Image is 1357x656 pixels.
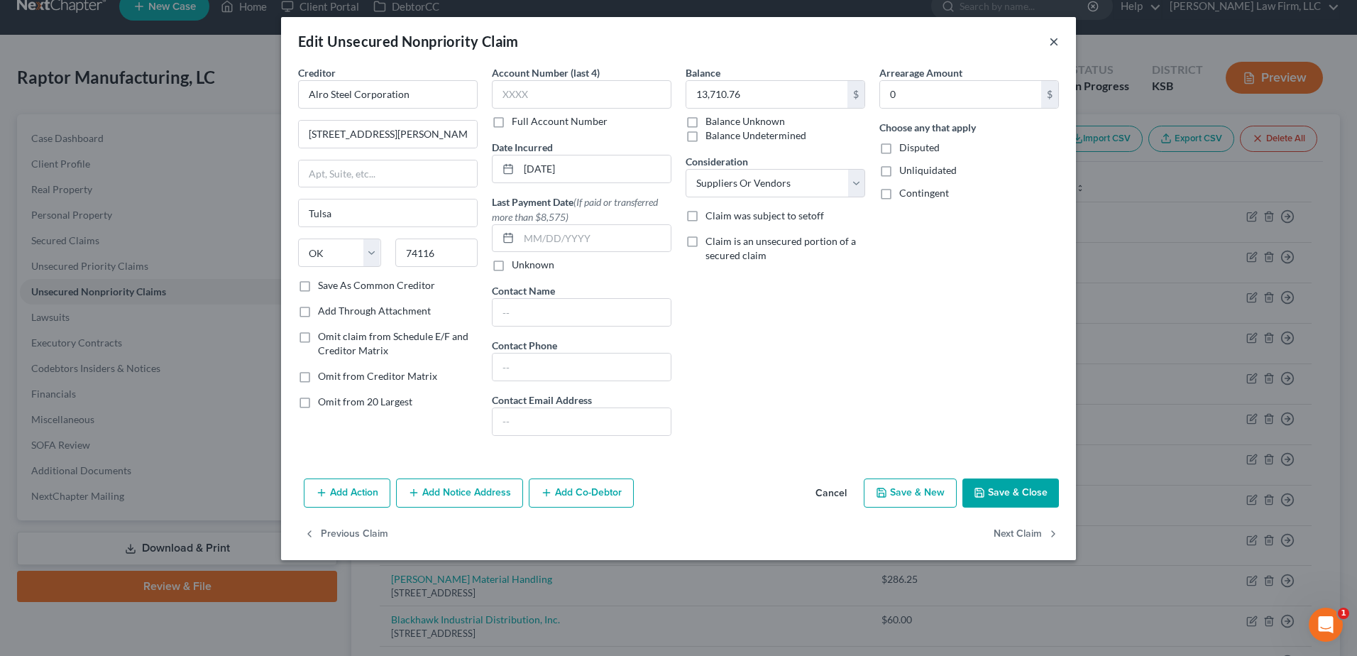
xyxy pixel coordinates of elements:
input: Enter address... [299,121,477,148]
span: Omit claim from Schedule E/F and Creditor Matrix [318,330,468,356]
div: Edit Unsecured Nonpriority Claim [298,31,519,51]
label: Arrearage Amount [879,65,962,80]
label: Contact Phone [492,338,557,353]
button: Next Claim [994,519,1059,549]
label: Balance Unknown [705,114,785,129]
div: $ [1041,81,1058,108]
label: Balance [686,65,720,80]
iframe: Intercom live chat [1309,608,1343,642]
input: 0.00 [686,81,847,108]
input: Enter city... [299,199,477,226]
input: MM/DD/YYYY [519,225,671,252]
span: Omit from Creditor Matrix [318,370,437,382]
button: Previous Claim [304,519,388,549]
input: Search creditor by name... [298,80,478,109]
label: Date Incurred [492,140,553,155]
button: Add Action [304,479,390,508]
label: Full Account Number [512,114,608,129]
span: Claim is an unsecured portion of a secured claim [705,235,856,261]
label: Save As Common Creditor [318,278,435,293]
span: 1 [1338,608,1349,619]
span: Claim was subject to setoff [705,209,824,222]
label: Consideration [686,154,748,169]
span: Disputed [899,141,940,153]
input: -- [493,354,671,381]
label: Balance Undetermined [705,129,806,143]
input: XXXX [492,80,671,109]
label: Contact Email Address [492,393,592,408]
input: MM/DD/YYYY [519,155,671,182]
input: -- [493,408,671,435]
input: Enter zip... [395,239,478,267]
span: (If paid or transferred more than $8,575) [492,196,658,223]
button: Save & New [864,479,957,508]
label: Add Through Attachment [318,304,431,318]
span: Omit from 20 Largest [318,395,412,408]
label: Contact Name [492,283,555,298]
label: Account Number (last 4) [492,65,600,80]
label: Unknown [512,258,554,272]
label: Last Payment Date [492,195,671,224]
button: Cancel [804,480,858,508]
button: Add Co-Debtor [529,479,634,508]
span: Unliquidated [899,164,957,176]
input: 0.00 [880,81,1041,108]
button: × [1049,33,1059,50]
span: Contingent [899,187,949,199]
input: -- [493,299,671,326]
div: $ [847,81,864,108]
span: Creditor [298,67,336,79]
label: Choose any that apply [879,120,976,135]
button: Save & Close [962,479,1059,508]
button: Add Notice Address [396,479,523,508]
input: Apt, Suite, etc... [299,160,477,187]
